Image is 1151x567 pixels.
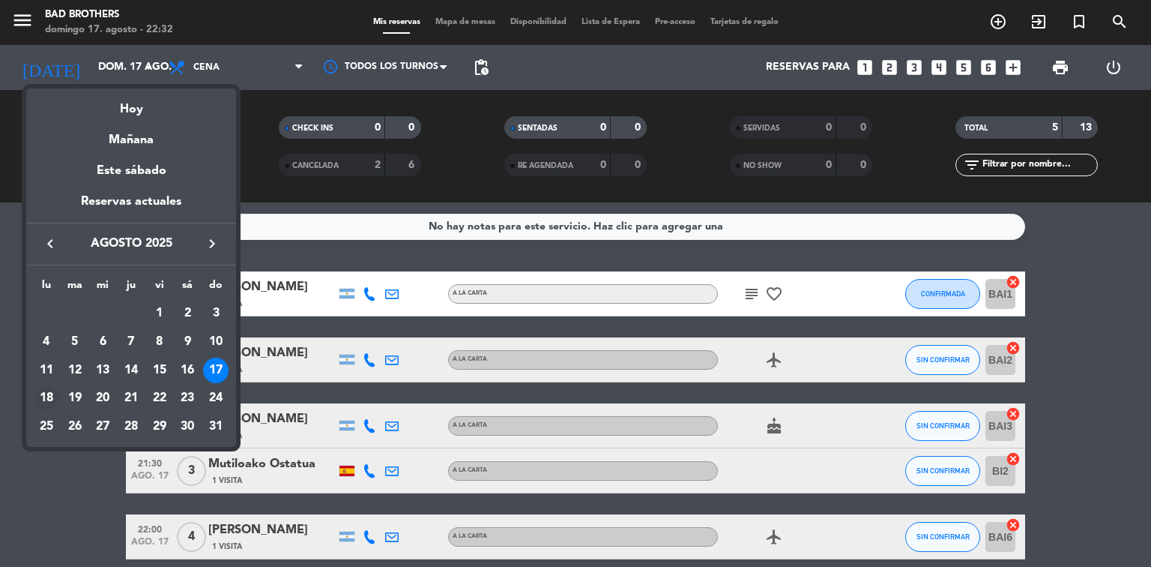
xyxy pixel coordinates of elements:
[88,356,117,385] td: 13 de agosto de 2025
[202,328,230,356] td: 10 de agosto de 2025
[26,88,236,119] div: Hoy
[88,384,117,412] td: 20 de agosto de 2025
[117,356,145,385] td: 14 de agosto de 2025
[145,277,174,300] th: viernes
[118,385,144,411] div: 21
[61,412,89,441] td: 26 de agosto de 2025
[203,235,221,253] i: keyboard_arrow_right
[175,385,200,411] div: 23
[32,356,61,385] td: 11 de agosto de 2025
[62,358,88,383] div: 12
[145,356,174,385] td: 15 de agosto de 2025
[26,119,236,150] div: Mañana
[203,329,229,355] div: 10
[32,299,145,328] td: AGO.
[90,385,115,411] div: 20
[34,414,59,439] div: 25
[32,328,61,356] td: 4 de agosto de 2025
[147,301,172,326] div: 1
[202,356,230,385] td: 17 de agosto de 2025
[175,358,200,383] div: 16
[147,329,172,355] div: 8
[90,329,115,355] div: 6
[203,414,229,439] div: 31
[117,328,145,356] td: 7 de agosto de 2025
[61,384,89,412] td: 19 de agosto de 2025
[147,414,172,439] div: 29
[202,299,230,328] td: 3 de agosto de 2025
[203,385,229,411] div: 24
[174,356,202,385] td: 16 de agosto de 2025
[88,412,117,441] td: 27 de agosto de 2025
[90,358,115,383] div: 13
[41,235,59,253] i: keyboard_arrow_left
[174,277,202,300] th: sábado
[174,299,202,328] td: 2 de agosto de 2025
[117,277,145,300] th: jueves
[203,301,229,326] div: 3
[61,328,89,356] td: 5 de agosto de 2025
[62,414,88,439] div: 26
[26,192,236,223] div: Reservas actuales
[37,234,64,253] button: keyboard_arrow_left
[117,384,145,412] td: 21 de agosto de 2025
[174,384,202,412] td: 23 de agosto de 2025
[118,358,144,383] div: 14
[26,150,236,192] div: Este sábado
[145,299,174,328] td: 1 de agosto de 2025
[175,329,200,355] div: 9
[34,329,59,355] div: 4
[90,414,115,439] div: 27
[175,301,200,326] div: 2
[175,414,200,439] div: 30
[202,412,230,441] td: 31 de agosto de 2025
[62,329,88,355] div: 5
[118,414,144,439] div: 28
[174,412,202,441] td: 30 de agosto de 2025
[147,358,172,383] div: 15
[32,384,61,412] td: 18 de agosto de 2025
[34,358,59,383] div: 11
[62,385,88,411] div: 19
[145,384,174,412] td: 22 de agosto de 2025
[118,329,144,355] div: 7
[88,277,117,300] th: miércoles
[202,384,230,412] td: 24 de agosto de 2025
[145,412,174,441] td: 29 de agosto de 2025
[64,234,199,253] span: agosto 2025
[145,328,174,356] td: 8 de agosto de 2025
[117,412,145,441] td: 28 de agosto de 2025
[202,277,230,300] th: domingo
[88,328,117,356] td: 6 de agosto de 2025
[199,234,226,253] button: keyboard_arrow_right
[32,277,61,300] th: lunes
[61,356,89,385] td: 12 de agosto de 2025
[32,412,61,441] td: 25 de agosto de 2025
[61,277,89,300] th: martes
[203,358,229,383] div: 17
[34,385,59,411] div: 18
[147,385,172,411] div: 22
[174,328,202,356] td: 9 de agosto de 2025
